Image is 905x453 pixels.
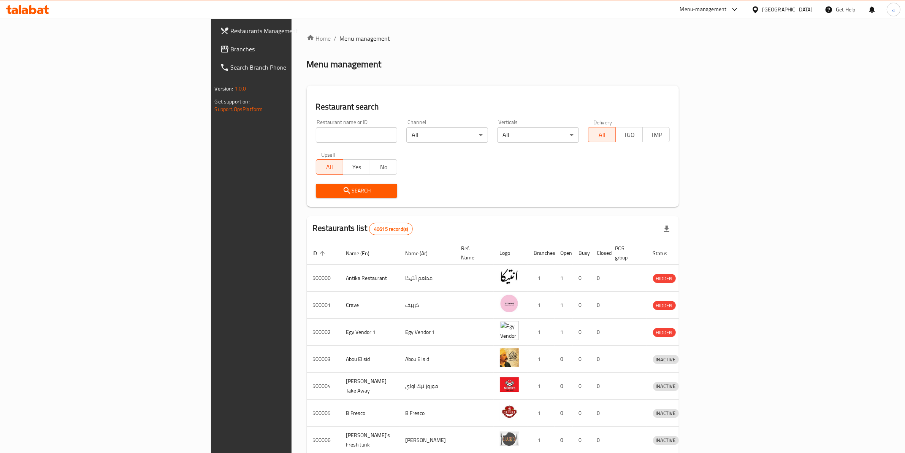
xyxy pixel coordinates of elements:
a: Search Branch Phone [214,58,362,76]
span: Restaurants Management [231,26,356,35]
div: INACTIVE [653,436,679,445]
img: Moro's Take Away [500,375,519,394]
td: 1 [528,292,555,319]
div: INACTIVE [653,382,679,391]
div: Menu-management [680,5,727,14]
td: Abou El sid [399,346,455,373]
span: TGO [619,129,640,140]
span: Ref. Name [461,244,485,262]
span: HIDDEN [653,274,676,283]
img: Abou El sid [500,348,519,367]
button: All [588,127,615,142]
span: INACTIVE [653,409,679,418]
div: Total records count [369,223,413,235]
button: No [370,159,397,175]
span: Branches [231,45,356,54]
td: 0 [555,373,573,400]
span: Menu management [340,34,390,43]
td: B Fresco [340,400,399,427]
img: Crave [500,294,519,313]
img: Antika Restaurant [500,267,519,286]
td: 0 [591,373,609,400]
td: 0 [555,346,573,373]
td: 1 [555,265,573,292]
td: 1 [528,373,555,400]
td: موروز تيك اواي [399,373,455,400]
div: All [406,127,488,143]
nav: breadcrumb [307,34,679,43]
h2: Restaurants list [313,223,413,235]
span: Name (Ar) [406,249,438,258]
button: Search [316,184,398,198]
div: [GEOGRAPHIC_DATA] [762,5,813,14]
span: INACTIVE [653,355,679,364]
td: 0 [573,292,591,319]
span: a [892,5,895,14]
span: Status [653,249,678,258]
td: Abou El sid [340,346,399,373]
img: Lujo's Fresh Junk [500,429,519,448]
span: Get support on: [215,97,250,106]
span: Version: [215,84,233,94]
a: Restaurants Management [214,22,362,40]
td: 0 [573,319,591,346]
span: All [591,129,612,140]
th: Busy [573,242,591,265]
td: 0 [591,346,609,373]
a: Support.OpsPlatform [215,104,263,114]
td: 1 [555,292,573,319]
th: Open [555,242,573,265]
span: ID [313,249,327,258]
img: Egy Vendor 1 [500,321,519,340]
td: B Fresco [399,400,455,427]
span: INACTIVE [653,436,679,445]
td: Crave [340,292,399,319]
span: Name (En) [346,249,380,258]
td: [PERSON_NAME] Take Away [340,373,399,400]
button: Yes [343,159,370,175]
td: كرييف [399,292,455,319]
td: Egy Vendor 1 [340,319,399,346]
span: TMP [646,129,667,140]
td: 0 [573,400,591,427]
div: INACTIVE [653,409,679,418]
button: All [316,159,343,175]
span: No [373,162,394,173]
td: 1 [555,319,573,346]
label: Upsell [321,152,335,157]
div: All [497,127,579,143]
span: HIDDEN [653,328,676,337]
img: B Fresco [500,402,519,421]
td: 1 [528,346,555,373]
td: 0 [573,265,591,292]
th: Branches [528,242,555,265]
span: All [319,162,340,173]
input: Search for restaurant name or ID.. [316,127,398,143]
td: 0 [591,292,609,319]
td: 1 [528,265,555,292]
td: 0 [591,319,609,346]
th: Closed [591,242,609,265]
td: 1 [528,319,555,346]
td: 1 [528,400,555,427]
h2: Menu management [307,58,382,70]
td: 0 [555,400,573,427]
span: HIDDEN [653,301,676,310]
div: Export file [658,220,676,238]
span: 40615 record(s) [369,226,412,233]
td: 0 [591,400,609,427]
h2: Restaurant search [316,101,670,113]
a: Branches [214,40,362,58]
td: 0 [573,373,591,400]
td: مطعم أنتيكا [399,265,455,292]
span: INACTIVE [653,382,679,391]
td: Egy Vendor 1 [399,319,455,346]
td: Antika Restaurant [340,265,399,292]
td: 0 [573,346,591,373]
label: Delivery [593,119,612,125]
span: Search [322,186,391,196]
